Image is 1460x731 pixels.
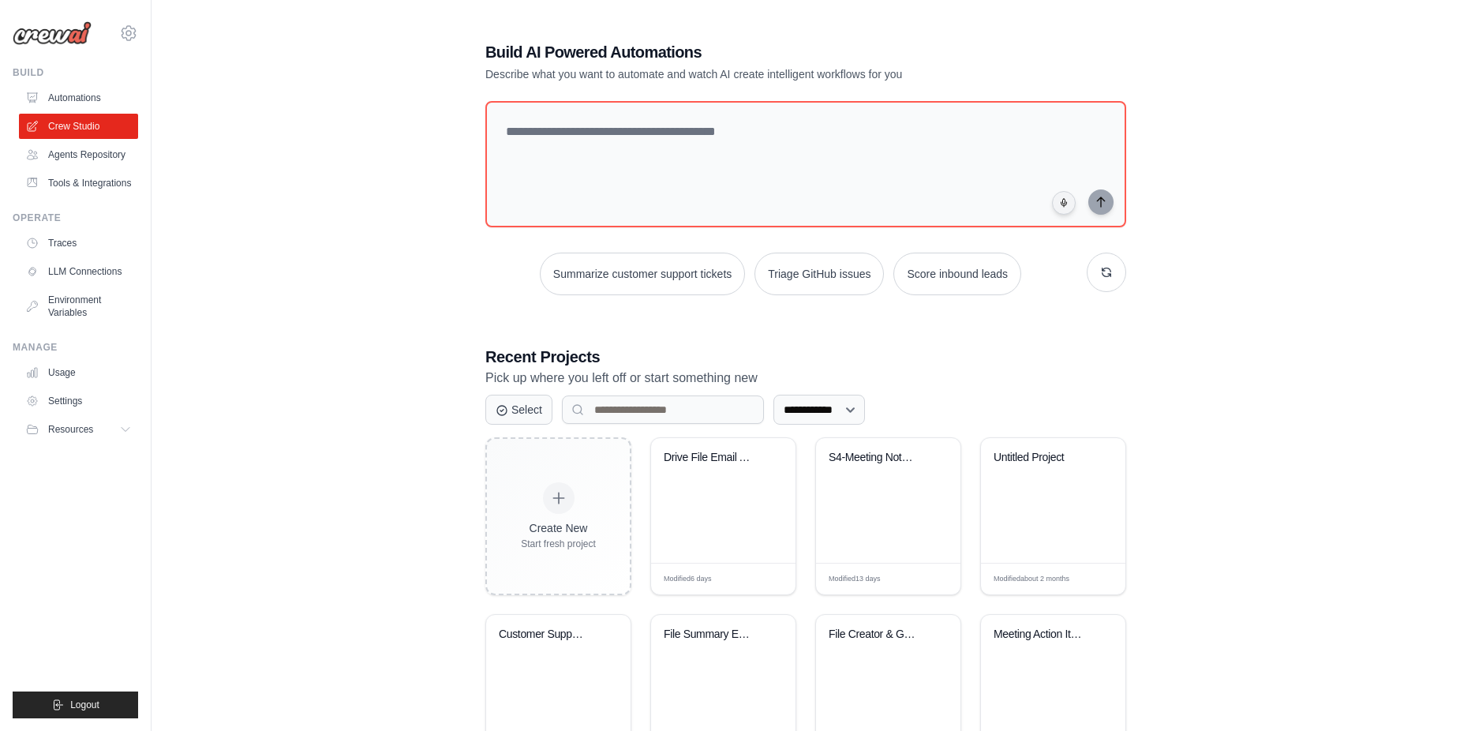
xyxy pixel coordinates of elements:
[13,212,138,224] div: Operate
[521,520,596,536] div: Create New
[829,451,924,465] div: S4-Meeting Notes-AI-Workflow
[994,574,1069,585] span: Modified about 2 months
[994,451,1089,465] div: Untitled Project
[19,171,138,196] a: Tools & Integrations
[1087,253,1126,292] button: Get new suggestions
[664,574,712,585] span: Modified 6 days
[758,573,772,585] span: Edit
[19,259,138,284] a: LLM Connections
[521,538,596,550] div: Start fresh project
[70,699,99,711] span: Logout
[829,574,881,585] span: Modified 13 days
[664,628,759,642] div: File Summary Email Automation
[485,395,552,425] button: Select
[1052,191,1076,215] button: Click to speak your automation idea
[829,628,924,642] div: File Creator & Google Drive Uploader
[485,41,1016,63] h1: Build AI Powered Automations
[19,142,138,167] a: Agents Repository
[994,628,1089,642] div: Meeting Action Items Automation
[13,341,138,354] div: Manage
[485,368,1126,388] p: Pick up where you left off or start something new
[664,451,759,465] div: Drive File Email Automation
[485,66,1016,82] p: Describe what you want to automate and watch AI create intelligent workflows for you
[13,21,92,45] img: Logo
[13,692,138,718] button: Logout
[19,360,138,385] a: Usage
[19,231,138,256] a: Traces
[19,417,138,442] button: Resources
[19,287,138,325] a: Environment Variables
[499,628,594,642] div: Customer Support Automation System
[485,346,1126,368] h3: Recent Projects
[19,85,138,111] a: Automations
[540,253,745,295] button: Summarize customer support tickets
[1088,573,1102,585] span: Edit
[19,114,138,139] a: Crew Studio
[48,423,93,436] span: Resources
[19,388,138,414] a: Settings
[893,253,1021,295] button: Score inbound leads
[13,66,138,79] div: Build
[923,573,937,585] span: Edit
[754,253,884,295] button: Triage GitHub issues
